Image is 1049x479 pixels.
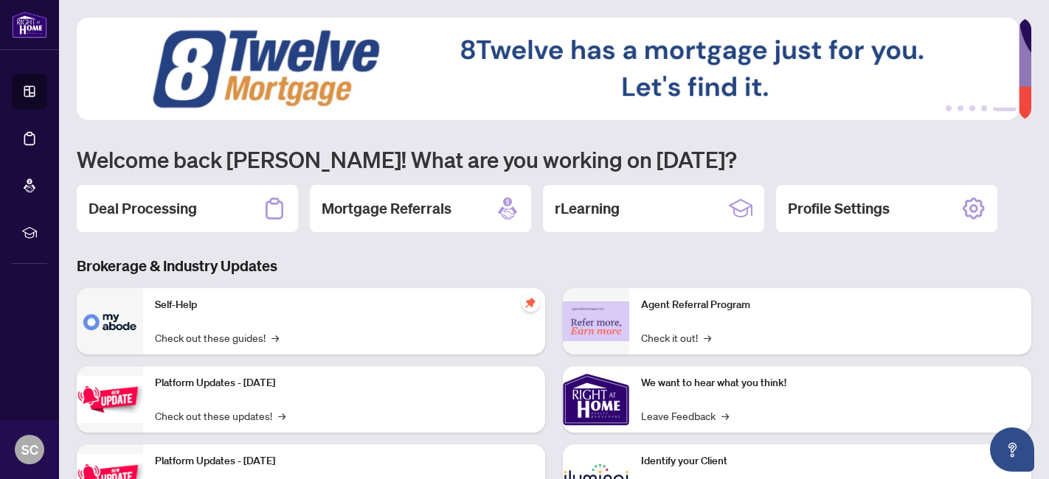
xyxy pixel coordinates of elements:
span: SC [21,439,38,460]
h3: Brokerage & Industry Updates [77,256,1031,276]
a: Check it out!→ [641,329,711,346]
button: 5 [993,105,1017,111]
img: Self-Help [77,288,143,354]
img: Agent Referral Program [563,301,629,342]
span: → [721,408,729,424]
span: → [704,329,711,346]
button: 3 [969,105,975,111]
button: 1 [946,105,952,111]
a: Leave Feedback→ [641,408,729,424]
span: pushpin [522,294,539,312]
h2: Deal Processing [89,198,197,219]
a: Check out these updates!→ [155,408,285,424]
h2: Mortgage Referrals [322,198,451,219]
p: We want to hear what you think! [641,375,1019,391]
p: Platform Updates - [DATE] [155,453,533,469]
h2: Profile Settings [788,198,890,219]
p: Identify your Client [641,453,1019,469]
span: → [278,408,285,424]
button: Open asap [990,427,1034,472]
p: Platform Updates - [DATE] [155,375,533,391]
h1: Welcome back [PERSON_NAME]! What are you working on [DATE]? [77,145,1031,173]
p: Self-Help [155,297,533,313]
button: 4 [981,105,987,111]
p: Agent Referral Program [641,297,1019,313]
img: Platform Updates - July 21, 2025 [77,376,143,422]
h2: rLearning [555,198,620,219]
a: Check out these guides!→ [155,329,279,346]
img: Slide 4 [77,18,1019,120]
img: We want to hear what you think! [563,366,629,433]
button: 2 [958,105,963,111]
span: → [271,329,279,346]
img: logo [12,11,47,38]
